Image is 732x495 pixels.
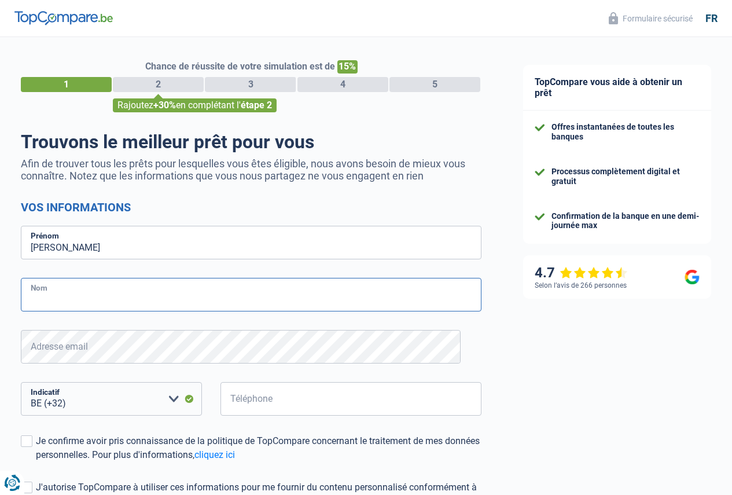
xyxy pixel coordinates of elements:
div: TopCompare vous aide à obtenir un prêt [523,65,711,111]
div: Rajoutez en complétant l' [113,98,277,112]
div: 1 [21,77,112,92]
div: 4.7 [535,265,628,281]
img: TopCompare Logo [14,11,113,25]
div: Processus complètement digital et gratuit [551,167,700,186]
div: fr [705,12,718,25]
input: 401020304 [220,382,481,416]
div: Je confirme avoir pris connaissance de la politique de TopCompare concernant le traitement de mes... [36,434,481,462]
div: Selon l’avis de 266 personnes [535,281,627,289]
div: 3 [205,77,296,92]
h2: Vos informations [21,200,481,214]
span: Chance de réussite de votre simulation est de [145,61,335,72]
span: +30% [153,100,176,111]
div: 5 [389,77,480,92]
span: 15% [337,60,358,74]
a: cliquez ici [194,449,235,460]
div: 2 [113,77,204,92]
div: 4 [297,77,388,92]
p: Afin de trouver tous les prêts pour lesquelles vous êtes éligible, nous avons besoin de mieux vou... [21,157,481,182]
div: Confirmation de la banque en une demi-journée max [551,211,700,231]
span: étape 2 [241,100,272,111]
button: Formulaire sécurisé [602,9,700,28]
div: Offres instantanées de toutes les banques [551,122,700,142]
h1: Trouvons le meilleur prêt pour vous [21,131,481,153]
